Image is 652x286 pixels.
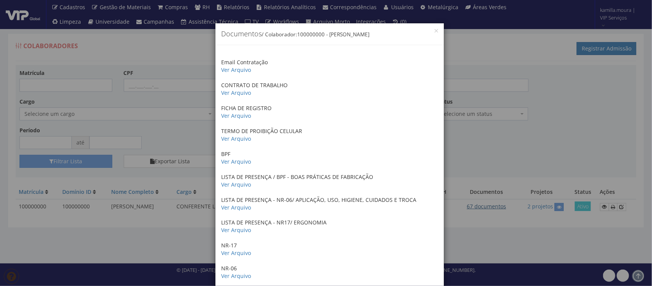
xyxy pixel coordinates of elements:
a: Ver Arquivo [221,89,251,96]
p: FICHA DE REGISTRO [221,104,438,120]
a: Ver Arquivo [221,181,251,188]
p: BPF [221,150,438,166]
span: 100000000 - [PERSON_NAME] [297,31,369,38]
button: Close [435,29,438,32]
p: CONTRATO DE TRABALHO [221,81,438,97]
p: TERMO DE PROIBIÇÃO CELULAR [221,127,438,143]
h4: Documentos [221,29,438,39]
p: LISTA DE PRESENÇA - NR17/ ERGONOMIA [221,219,438,234]
a: Ver Arquivo [221,112,251,119]
a: Ver Arquivo [221,249,251,257]
p: LISTA DE PRESENÇA / BPF - BOAS PRÁTICAS DE FABRICAÇÃO [221,173,438,188]
small: / Colaborador: [262,31,369,38]
a: Ver Arquivo [221,272,251,279]
a: Ver Arquivo [221,66,251,73]
p: NR-17 [221,242,438,257]
a: Ver Arquivo [221,158,251,165]
a: Ver Arquivo [221,135,251,142]
p: LISTA DE PRESENÇA - NR-06/ APLICAÇÃO, USO, HIGIENE, CUIDADOS E TROCA [221,196,438,211]
p: Email Contratação [221,58,438,74]
a: Ver Arquivo [221,226,251,234]
p: NR-06 [221,265,438,280]
a: Ver Arquivo [221,204,251,211]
